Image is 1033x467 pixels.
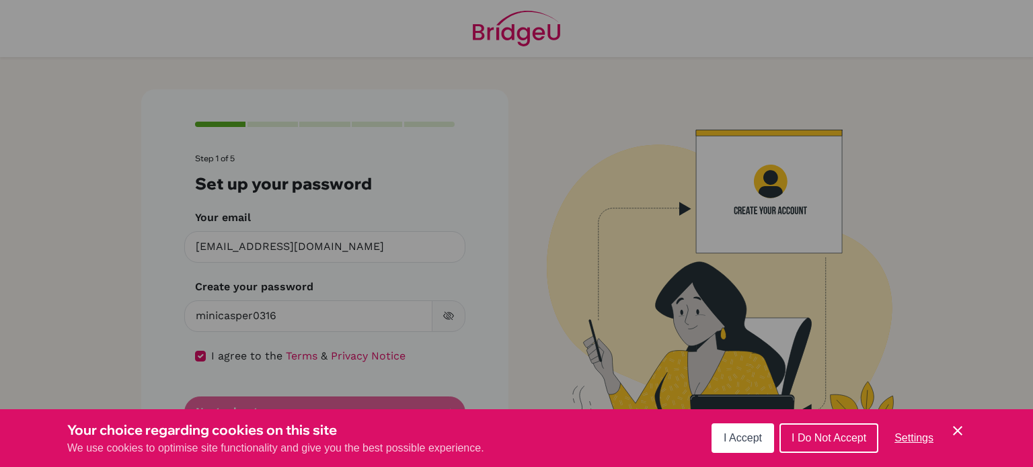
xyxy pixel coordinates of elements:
button: Settings [884,425,944,452]
span: Settings [894,432,933,443]
button: I Accept [712,423,774,453]
p: We use cookies to optimise site functionality and give you the best possible experience. [67,440,484,456]
button: I Do Not Accept [779,423,878,453]
h3: Your choice regarding cookies on this site [67,420,484,440]
span: I Accept [724,432,762,443]
span: I Do Not Accept [792,432,866,443]
button: Save and close [950,423,966,439]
